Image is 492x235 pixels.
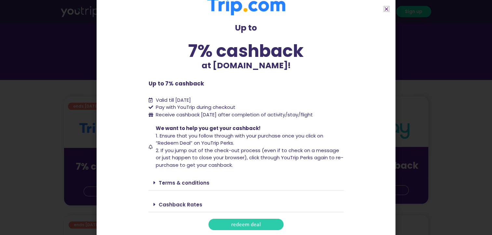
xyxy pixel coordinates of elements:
div: Cashback Rates [149,197,344,212]
a: Terms & conditions [159,179,209,186]
span: 1. Ensure that you follow through with your purchase once you click on “Redeem Deal” on YouTrip P... [156,132,323,147]
div: Terms & conditions [149,175,344,190]
span: Valid till [DATE] [156,97,191,103]
span: redeem deal [231,222,261,227]
div: 7% cashback [149,42,344,59]
span: 2. If you jump out of the check-out process (even if to check on a message or just happen to clos... [156,147,343,168]
span: Pay with YouTrip during checkout [154,104,235,111]
p: Up to [149,22,344,34]
a: Close [384,7,389,11]
span: We want to help you get your cashback! [156,125,260,132]
a: Cashback Rates [159,201,202,208]
b: Up to 7% cashback [149,80,204,87]
p: at [DOMAIN_NAME]! [149,59,344,72]
span: Receive cashback [DATE] after completion of activity/stay/flight [156,111,313,118]
a: redeem deal [208,219,284,230]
